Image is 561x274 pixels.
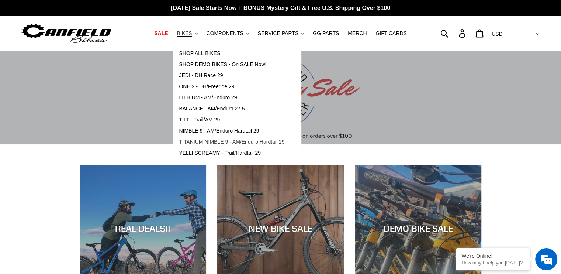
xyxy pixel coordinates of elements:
[179,128,259,134] span: NIMBLE 9 - AM/Enduro Hardtail 29
[173,28,201,38] button: BIKES
[179,50,220,56] span: SHOP ALL BIKES
[154,30,168,37] span: SALE
[344,28,370,38] a: MERCH
[179,95,237,101] span: LITHIUM - AM/Enduro 29
[173,126,290,137] a: NIMBLE 9 - AM/Enduro Hardtail 29
[444,25,463,41] input: Search
[173,81,290,92] a: ONE.2 - DH/Freeride 29
[372,28,411,38] a: GIFT CARDS
[461,253,524,259] div: We're Online!
[173,114,290,126] a: TILT - Trail/AM 29
[203,28,253,38] button: COMPONENTS
[207,30,243,37] span: COMPONENTS
[173,92,290,103] a: LITHIUM - AM/Enduro 29
[217,223,344,233] div: NEW BIKE SALE
[254,28,308,38] button: SERVICE PARTS
[150,28,172,38] a: SALE
[258,30,298,37] span: SERVICE PARTS
[355,223,481,233] div: DEMO BIKE SALE
[348,30,367,37] span: MERCH
[173,103,290,114] a: BALANCE - AM/Enduro 27.5
[173,70,290,81] a: JEDI - DH Race 29
[20,22,112,45] img: Canfield Bikes
[313,30,339,37] span: GG PARTS
[461,260,524,266] p: How may I help you today?
[179,72,223,79] span: JEDI - DH Race 29
[179,117,220,123] span: TILT - Trail/AM 29
[179,83,234,90] span: ONE.2 - DH/Freeride 29
[173,137,290,148] a: TITANIUM NIMBLE 9 - AM/Enduro Hardtail 29
[173,48,290,59] a: SHOP ALL BIKES
[179,61,266,68] span: SHOP DEMO BIKES - On SALE Now!
[177,30,192,37] span: BIKES
[173,59,290,70] a: SHOP DEMO BIKES - On SALE Now!
[173,148,290,159] a: YELLI SCREAMY - Trail/Hardtail 29
[179,150,261,156] span: YELLI SCREAMY - Trail/Hardtail 29
[80,223,206,233] div: REAL DEALS!!
[309,28,343,38] a: GG PARTS
[179,106,245,112] span: BALANCE - AM/Enduro 27.5
[179,139,284,145] span: TITANIUM NIMBLE 9 - AM/Enduro Hardtail 29
[375,30,407,37] span: GIFT CARDS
